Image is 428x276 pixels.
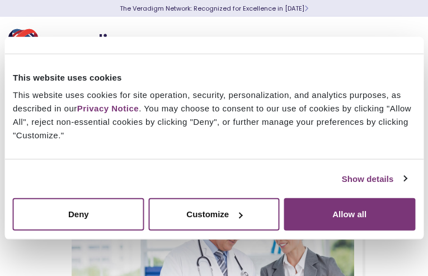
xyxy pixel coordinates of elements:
[284,198,415,231] button: Allow all
[342,172,407,185] a: Show details
[120,4,308,13] a: The Veradigm Network: Recognized for Excellence in [DATE]Learn More
[8,25,143,62] img: Veradigm logo
[77,104,139,113] a: Privacy Notice
[13,71,415,84] div: This website uses cookies
[304,4,308,13] span: Learn More
[148,198,280,231] button: Customize
[394,29,411,58] button: Toggle Navigation Menu
[13,88,415,142] div: This website uses cookies for site operation, security, personalization, and analytics purposes, ...
[13,198,144,231] button: Deny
